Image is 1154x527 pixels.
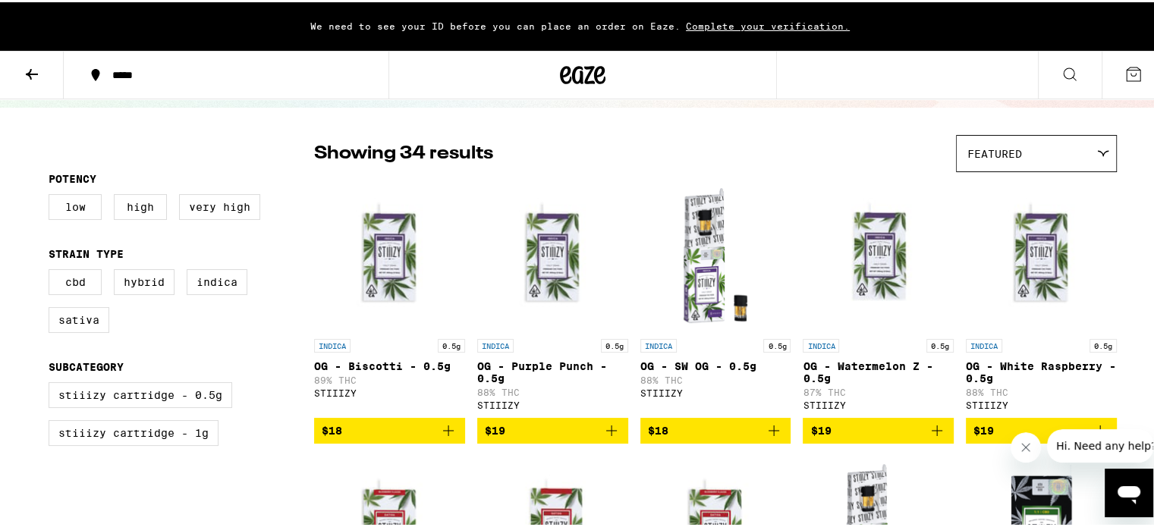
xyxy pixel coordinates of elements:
[314,177,465,416] a: Open page for OG - Biscotti - 0.5g from STIIIZY
[477,416,628,441] button: Add to bag
[803,337,839,350] p: INDICA
[314,177,465,329] img: STIIIZY - OG - Biscotti - 0.5g
[681,19,855,29] span: Complete your verification.
[485,422,505,434] span: $19
[640,416,791,441] button: Add to bag
[49,267,102,293] label: CBD
[314,337,351,350] p: INDICA
[640,358,791,370] p: OG - SW OG - 0.5g
[973,422,994,434] span: $19
[640,386,791,396] div: STIIIZY
[322,422,342,434] span: $18
[477,177,628,329] img: STIIIZY - OG - Purple Punch - 0.5g
[966,385,1117,395] p: 88% THC
[1011,430,1041,460] iframe: Close message
[967,146,1022,158] span: Featured
[314,416,465,441] button: Add to bag
[640,337,677,350] p: INDICA
[477,358,628,382] p: OG - Purple Punch - 0.5g
[601,337,628,350] p: 0.5g
[648,422,668,434] span: $18
[179,192,260,218] label: Very High
[966,177,1117,329] img: STIIIZY - OG - White Raspberry - 0.5g
[1047,427,1153,460] iframe: Message from company
[640,177,791,416] a: Open page for OG - SW OG - 0.5g from STIIIZY
[49,305,109,331] label: Sativa
[314,386,465,396] div: STIIIZY
[640,373,791,383] p: 88% THC
[1105,466,1153,515] iframe: Button to launch messaging window
[803,398,954,408] div: STIIIZY
[477,398,628,408] div: STIIIZY
[310,19,681,29] span: We need to see your ID before you can place an order on Eaze.
[1090,337,1117,350] p: 0.5g
[477,385,628,395] p: 88% THC
[966,177,1117,416] a: Open page for OG - White Raspberry - 0.5g from STIIIZY
[803,358,954,382] p: OG - Watermelon Z - 0.5g
[966,337,1002,350] p: INDICA
[187,267,247,293] label: Indica
[114,192,167,218] label: High
[640,177,791,329] img: STIIIZY - OG - SW OG - 0.5g
[926,337,954,350] p: 0.5g
[49,418,219,444] label: STIIIZY Cartridge - 1g
[477,177,628,416] a: Open page for OG - Purple Punch - 0.5g from STIIIZY
[803,177,954,329] img: STIIIZY - OG - Watermelon Z - 0.5g
[803,177,954,416] a: Open page for OG - Watermelon Z - 0.5g from STIIIZY
[477,337,514,350] p: INDICA
[49,192,102,218] label: Low
[966,398,1117,408] div: STIIIZY
[763,337,791,350] p: 0.5g
[314,358,465,370] p: OG - Biscotti - 0.5g
[314,373,465,383] p: 89% THC
[49,171,96,183] legend: Potency
[966,416,1117,441] button: Add to bag
[314,139,493,165] p: Showing 34 results
[9,11,109,23] span: Hi. Need any help?
[49,359,124,371] legend: Subcategory
[438,337,465,350] p: 0.5g
[803,416,954,441] button: Add to bag
[810,422,831,434] span: $19
[966,358,1117,382] p: OG - White Raspberry - 0.5g
[49,380,232,406] label: STIIIZY Cartridge - 0.5g
[803,385,954,395] p: 87% THC
[114,267,175,293] label: Hybrid
[49,246,124,258] legend: Strain Type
